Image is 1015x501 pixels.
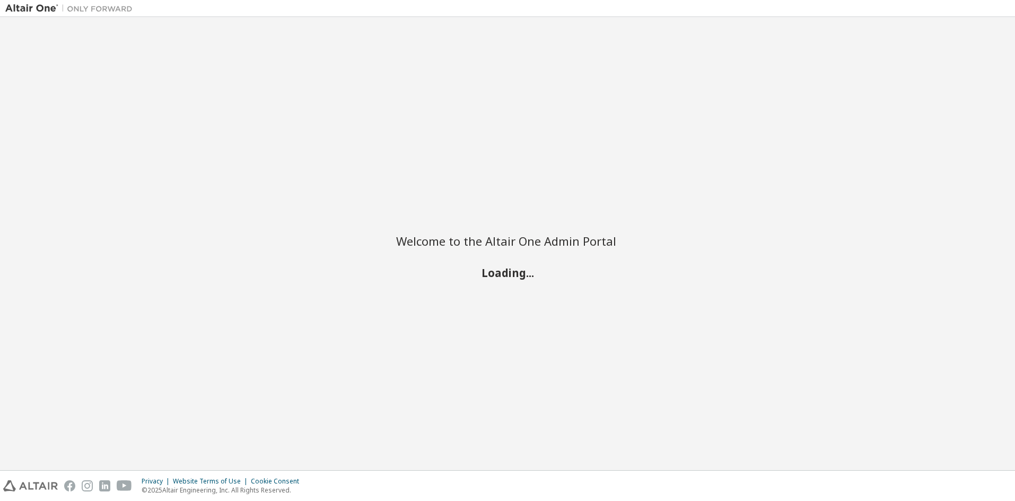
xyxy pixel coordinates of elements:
[99,480,110,491] img: linkedin.svg
[3,480,58,491] img: altair_logo.svg
[5,3,138,14] img: Altair One
[396,266,619,280] h2: Loading...
[142,477,173,486] div: Privacy
[82,480,93,491] img: instagram.svg
[64,480,75,491] img: facebook.svg
[251,477,305,486] div: Cookie Consent
[173,477,251,486] div: Website Terms of Use
[142,486,305,495] p: © 2025 Altair Engineering, Inc. All Rights Reserved.
[396,234,619,248] h2: Welcome to the Altair One Admin Portal
[117,480,132,491] img: youtube.svg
